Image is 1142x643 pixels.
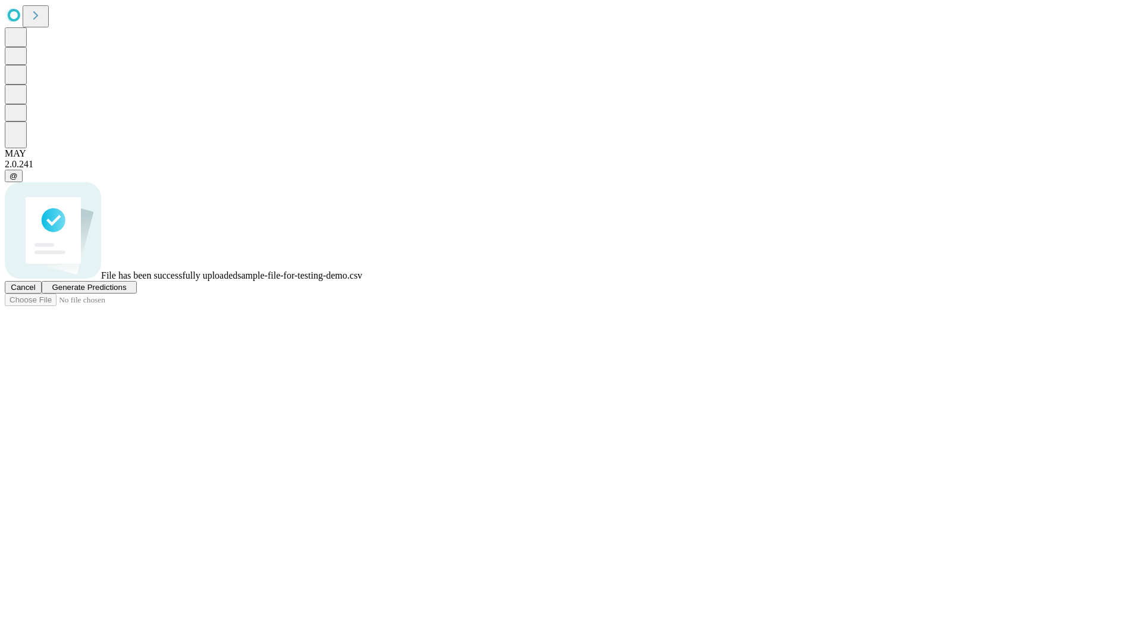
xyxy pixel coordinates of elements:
span: Cancel [11,283,36,292]
span: File has been successfully uploaded [101,270,237,280]
div: 2.0.241 [5,159,1137,170]
span: Generate Predictions [52,283,126,292]
button: Generate Predictions [42,281,137,294]
button: @ [5,170,23,182]
span: sample-file-for-testing-demo.csv [237,270,362,280]
button: Cancel [5,281,42,294]
span: @ [10,171,18,180]
div: MAY [5,148,1137,159]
